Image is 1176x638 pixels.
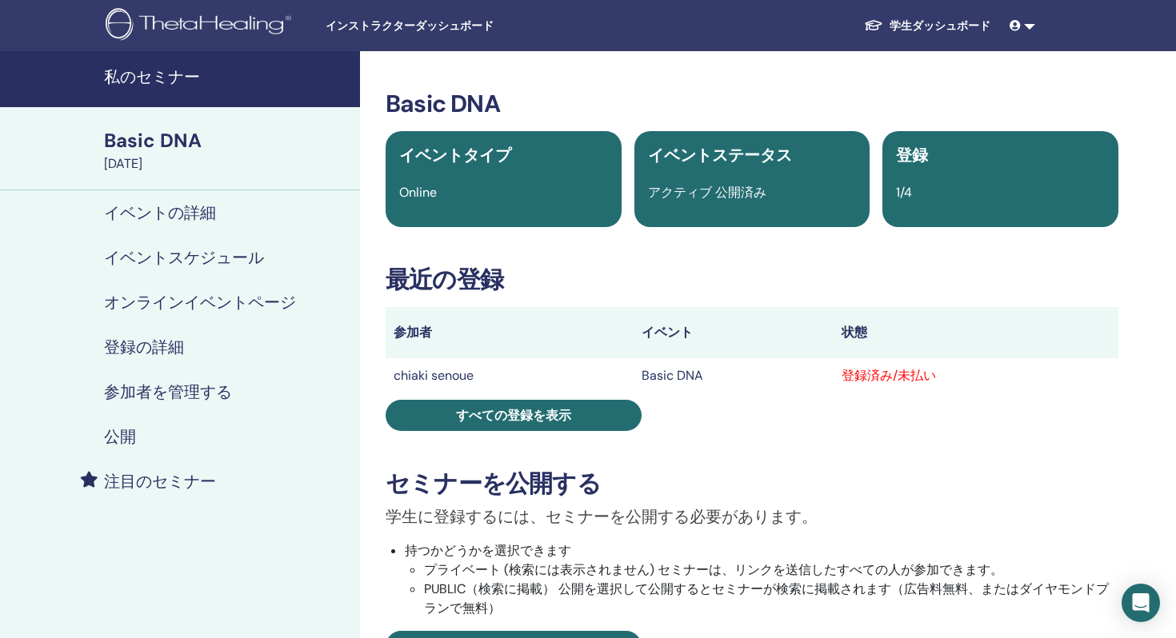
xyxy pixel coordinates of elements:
h4: 私のセミナー [104,67,350,86]
h4: イベントスケジュール [104,248,264,267]
div: 登録済み/未払い [842,366,1110,385]
li: プライベート (検索には表示されません) セミナーは、リンクを送信したすべての人が参加できます。 [424,560,1118,580]
h3: Basic DNA [386,90,1118,118]
h4: オンラインイベントページ [104,293,296,312]
a: 学生ダッシュボード [851,11,1003,41]
p: 学生に登録するには、セミナーを公開する必要があります。 [386,504,1118,528]
span: インストラクターダッシュボード [326,18,566,34]
th: 参加者 [386,307,634,358]
span: 登録 [896,145,928,165]
h4: 公開 [104,427,136,446]
a: すべての登録を表示 [386,400,642,431]
h4: 注目のセミナー [104,472,216,491]
span: イベントステータス [648,145,792,165]
td: chiaki senoue [386,358,634,393]
span: イベントタイプ [399,145,511,165]
div: Open Intercom Messenger [1122,584,1160,622]
img: graduation-cap-white.svg [864,18,883,32]
div: Basic DNA [104,127,350,154]
h3: セミナーを公開する [386,469,1118,498]
h4: 登録の詳細 [104,337,184,357]
img: logo.png [106,8,297,44]
span: Online [399,184,437,201]
td: Basic DNA [634,358,834,393]
a: Basic DNA[DATE] [94,127,360,173]
h4: イベントの詳細 [104,203,216,222]
th: イベント [634,307,834,358]
h3: 最近の登録 [386,265,1118,294]
span: アクティブ 公開済み [648,184,766,201]
h4: 参加者を管理する [104,382,232,401]
li: PUBLIC（検索に掲載） 公開を選択して公開するとセミナーが検索に掲載されます（広告料無料、またはダイヤモンドプランで無料） [424,580,1118,618]
span: 1/4 [896,184,912,201]
span: すべての登録を表示 [456,407,571,424]
div: [DATE] [104,154,350,173]
li: 持つかどうかを選択できます [405,541,1118,618]
th: 状態 [834,307,1118,358]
